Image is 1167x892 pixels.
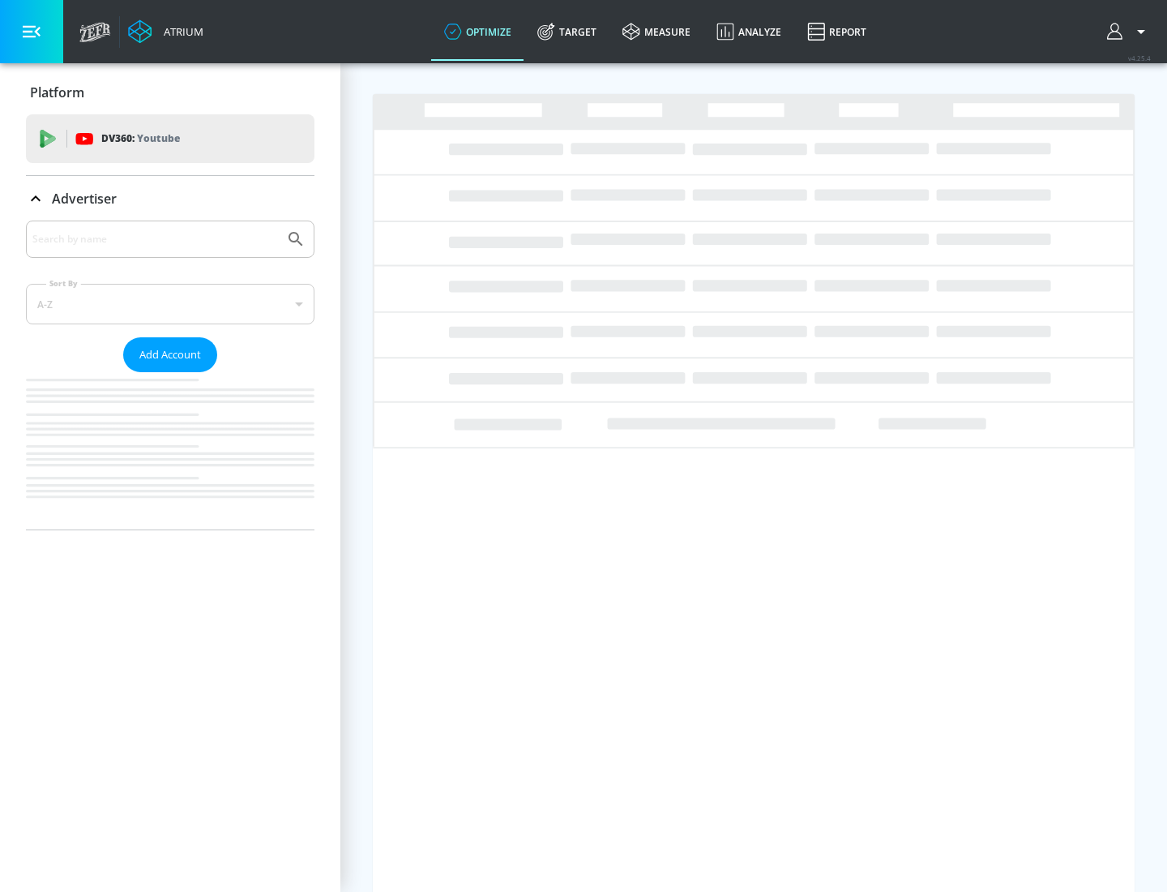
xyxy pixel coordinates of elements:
a: Atrium [128,19,203,44]
span: v 4.25.4 [1128,54,1151,62]
p: Platform [30,84,84,101]
div: Platform [26,70,314,115]
input: Search by name [32,229,278,250]
div: A-Z [26,284,314,324]
p: Advertiser [52,190,117,208]
div: Atrium [157,24,203,39]
a: Report [794,2,879,61]
button: Add Account [123,337,217,372]
p: Youtube [137,130,180,147]
a: optimize [431,2,524,61]
nav: list of Advertiser [26,372,314,530]
a: measure [609,2,703,61]
div: Advertiser [26,221,314,530]
label: Sort By [46,278,81,289]
div: DV360: Youtube [26,114,314,163]
a: Analyze [703,2,794,61]
div: Advertiser [26,176,314,221]
a: Target [524,2,609,61]
span: Add Account [139,345,201,364]
p: DV360: [101,130,180,148]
